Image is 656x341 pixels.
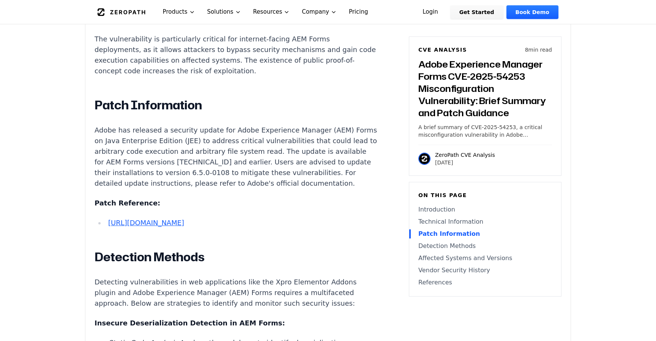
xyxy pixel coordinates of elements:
a: Introduction [418,205,552,214]
a: Get Started [450,5,503,19]
h3: Adobe Experience Manager Forms CVE-2025-54253 Misconfiguration Vulnerability: Brief Summary and P... [418,58,552,119]
p: [DATE] [435,159,495,166]
p: 8 min read [525,46,552,54]
strong: Patch Reference: [95,199,160,207]
a: Login [413,5,447,19]
p: Adobe has released a security update for Adobe Experience Manager (AEM) Forms on Java Enterprise ... [95,125,377,189]
p: The vulnerability is particularly critical for internet-facing AEM Forms deployments, as it allow... [95,34,377,76]
a: Book Demo [506,5,558,19]
h6: CVE Analysis [418,46,467,54]
h6: On this page [418,191,552,199]
a: Patch Information [418,229,552,238]
h2: Patch Information [95,98,377,113]
p: Detecting vulnerabilities in web applications like the Xpro Elementor Addons plugin and Adobe Exp... [95,277,377,309]
a: Technical Information [418,217,552,226]
p: A brief summary of CVE-2025-54253, a critical misconfiguration vulnerability in Adobe Experience ... [418,123,552,139]
a: Affected Systems and Versions [418,254,552,263]
a: [URL][DOMAIN_NAME] [108,219,184,227]
strong: Insecure Deserialization Detection in AEM Forms: [95,319,285,327]
h2: Detection Methods [95,249,377,265]
img: ZeroPath CVE Analysis [418,153,430,165]
a: Detection Methods [418,242,552,251]
p: ZeroPath CVE Analysis [435,151,495,159]
a: Vendor Security History [418,266,552,275]
a: References [418,278,552,287]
